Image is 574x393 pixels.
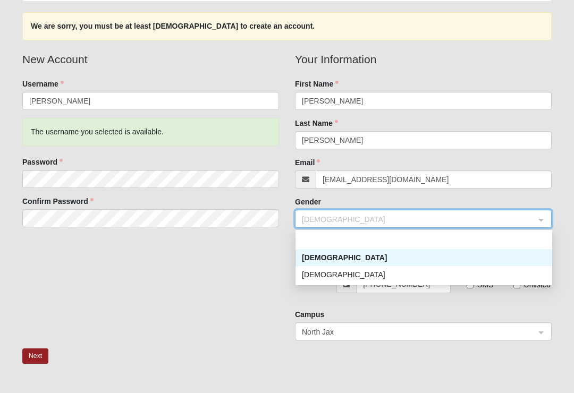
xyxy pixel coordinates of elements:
[295,51,552,68] legend: Your Information
[22,196,94,207] label: Confirm Password
[295,309,324,320] label: Campus
[295,79,339,89] label: First Name
[22,118,279,146] div: The username you selected is available.
[295,275,316,288] div: Mobile
[302,252,546,263] div: [DEMOGRAPHIC_DATA]
[302,213,535,225] span: Male
[22,348,48,364] button: Next
[295,196,321,207] label: Gender
[295,236,331,246] label: Birthday
[302,269,546,280] div: [DEMOGRAPHIC_DATA]
[22,51,279,68] legend: New Account
[302,326,526,338] span: North Jax
[22,79,64,89] label: Username
[296,266,552,283] div: Female
[22,157,63,167] label: Password
[296,249,552,266] div: Male
[22,12,552,40] div: We are sorry, you must be at least [DEMOGRAPHIC_DATA] to create an account.
[295,157,320,168] label: Email
[477,280,493,289] span: SMS
[524,280,551,289] span: Unlisted
[295,118,338,129] label: Last Name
